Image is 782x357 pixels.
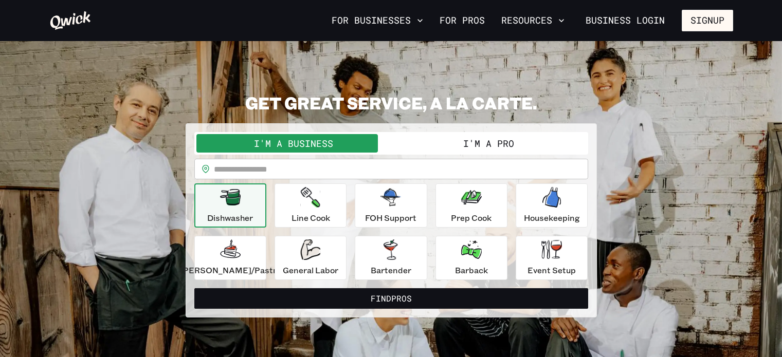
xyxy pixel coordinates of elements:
button: For Businesses [328,12,427,29]
p: Bartender [371,264,411,276]
button: I'm a Business [196,134,391,153]
button: Bartender [355,236,427,280]
p: [PERSON_NAME]/Pastry [180,264,281,276]
button: Resources [497,12,569,29]
button: FOH Support [355,183,427,228]
p: Line Cook [292,212,330,224]
button: Line Cook [275,183,347,228]
h2: GET GREAT SERVICE, A LA CARTE. [186,92,597,113]
button: [PERSON_NAME]/Pastry [194,236,266,280]
a: Business Login [577,10,674,31]
button: Barback [435,236,507,280]
p: Housekeeping [524,212,580,224]
p: Dishwasher [207,212,253,224]
button: FindPros [194,288,588,309]
button: I'm a Pro [391,134,586,153]
p: General Labor [283,264,338,276]
button: General Labor [275,236,347,280]
p: Event Setup [528,264,576,276]
button: Prep Cook [435,183,507,228]
button: Signup [682,10,733,31]
button: Event Setup [516,236,588,280]
p: Barback [455,264,488,276]
button: Dishwasher [194,183,266,228]
p: Prep Cook [451,212,492,224]
button: Housekeeping [516,183,588,228]
p: FOH Support [365,212,416,224]
a: For Pros [435,12,489,29]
